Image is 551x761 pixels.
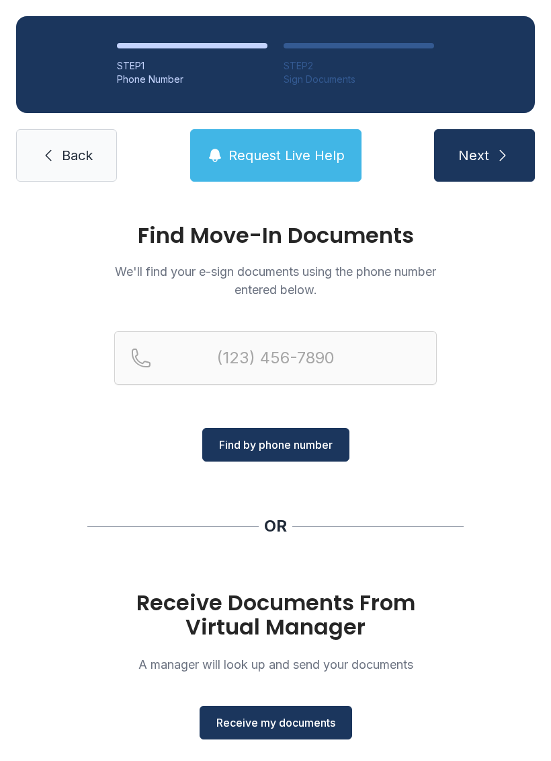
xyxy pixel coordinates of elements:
div: STEP 1 [117,59,267,73]
p: We'll find your e-sign documents using the phone number entered below. [114,262,437,299]
span: Request Live Help [228,146,345,165]
h1: Receive Documents From Virtual Manager [114,591,437,639]
span: Receive my documents [216,715,335,731]
div: Phone Number [117,73,267,86]
span: Next [458,146,489,165]
input: Reservation phone number [114,331,437,385]
div: Sign Documents [284,73,434,86]
span: Find by phone number [219,437,333,453]
p: A manager will look up and send your documents [114,655,437,674]
span: Back [62,146,93,165]
div: OR [264,515,287,537]
div: STEP 2 [284,59,434,73]
h1: Find Move-In Documents [114,225,437,246]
